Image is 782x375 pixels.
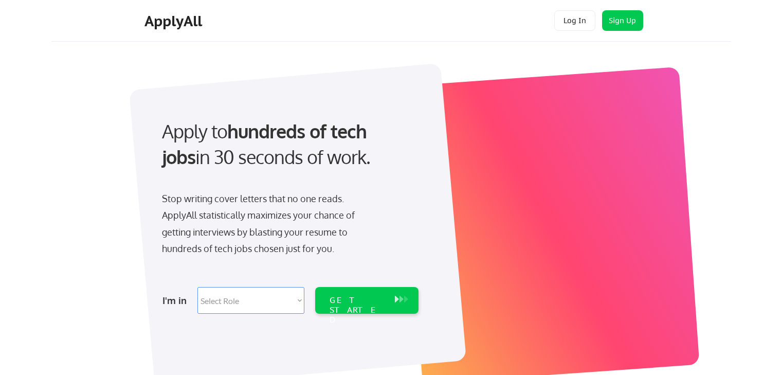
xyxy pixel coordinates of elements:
div: Stop writing cover letters that no one reads. ApplyAll statistically maximizes your chance of get... [162,190,373,257]
strong: hundreds of tech jobs [162,119,371,168]
button: Sign Up [602,10,643,31]
div: GET STARTED [330,295,385,325]
div: ApplyAll [144,12,205,30]
button: Log In [554,10,595,31]
div: Apply to in 30 seconds of work. [162,118,414,170]
div: I'm in [162,292,191,309]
